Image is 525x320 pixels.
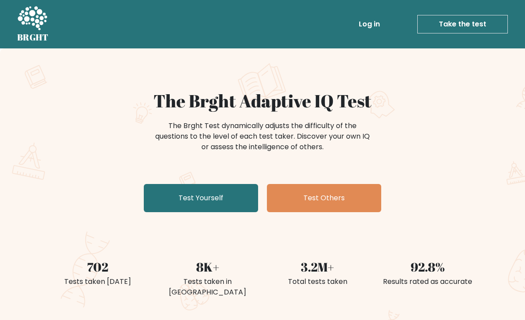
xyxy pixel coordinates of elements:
div: 8K+ [158,258,257,276]
div: 702 [48,258,147,276]
div: Tests taken in [GEOGRAPHIC_DATA] [158,276,257,298]
a: BRGHT [17,4,49,45]
h5: BRGHT [17,32,49,43]
a: Test Yourself [144,184,258,212]
div: 92.8% [378,258,477,276]
div: 3.2M+ [268,258,367,276]
a: Take the test [417,15,508,33]
h1: The Brght Adaptive IQ Test [48,91,477,112]
div: Total tests taken [268,276,367,287]
div: The Brght Test dynamically adjusts the difficulty of the questions to the level of each test take... [153,121,372,152]
div: Tests taken [DATE] [48,276,147,287]
div: Results rated as accurate [378,276,477,287]
a: Test Others [267,184,381,212]
a: Log in [355,15,383,33]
